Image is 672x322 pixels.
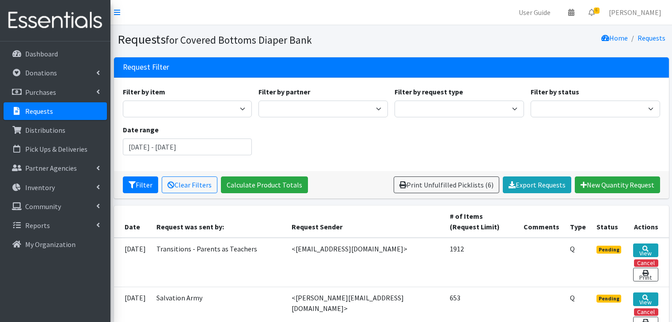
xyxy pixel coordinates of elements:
[25,88,56,97] p: Purchases
[4,140,107,158] a: Pick Ups & Deliveries
[581,4,602,21] a: 6
[114,238,151,287] td: [DATE]
[25,221,50,230] p: Reports
[25,240,76,249] p: My Organization
[518,206,565,238] th: Comments
[512,4,558,21] a: User Guide
[634,308,658,316] button: Cancel
[162,176,217,193] a: Clear Filters
[633,243,658,257] a: View
[4,236,107,253] a: My Organization
[531,86,579,97] label: Filter by status
[123,63,169,72] h3: Request Filter
[633,268,658,281] a: Print
[565,206,591,238] th: Type
[25,49,58,58] p: Dashboard
[25,145,87,154] p: Pick Ups & Deliveries
[594,7,600,14] span: 6
[4,45,107,63] a: Dashboard
[114,206,151,238] th: Date
[123,86,165,97] label: Filter by item
[394,176,499,193] a: Print Unfulfilled Picklists (6)
[638,34,665,42] a: Requests
[444,238,518,287] td: 1912
[395,86,463,97] label: Filter by request type
[25,107,53,116] p: Requests
[123,176,158,193] button: Filter
[575,176,660,193] a: New Quantity Request
[634,259,658,267] button: Cancel
[166,34,312,46] small: for Covered Bottoms Diaper Bank
[591,206,628,238] th: Status
[258,86,310,97] label: Filter by partner
[286,206,444,238] th: Request Sender
[503,176,571,193] a: Export Requests
[25,126,65,135] p: Distributions
[4,64,107,82] a: Donations
[123,139,252,155] input: January 1, 2011 - December 31, 2011
[25,183,55,192] p: Inventory
[633,292,658,306] a: View
[4,179,107,196] a: Inventory
[25,202,61,211] p: Community
[25,68,57,77] p: Donations
[596,246,622,254] span: Pending
[596,295,622,303] span: Pending
[4,217,107,234] a: Reports
[151,206,287,238] th: Request was sent by:
[151,238,287,287] td: Transitions - Parents as Teachers
[4,121,107,139] a: Distributions
[118,32,388,47] h1: Requests
[4,198,107,215] a: Community
[4,83,107,101] a: Purchases
[570,244,575,253] abbr: Quantity
[4,159,107,177] a: Partner Agencies
[221,176,308,193] a: Calculate Product Totals
[444,206,518,238] th: # of Items (Request Limit)
[123,124,159,135] label: Date range
[602,4,668,21] a: [PERSON_NAME]
[25,164,77,172] p: Partner Agencies
[628,206,668,238] th: Actions
[4,6,107,35] img: HumanEssentials
[570,293,575,302] abbr: Quantity
[286,238,444,287] td: <[EMAIL_ADDRESS][DOMAIN_NAME]>
[4,102,107,120] a: Requests
[601,34,628,42] a: Home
